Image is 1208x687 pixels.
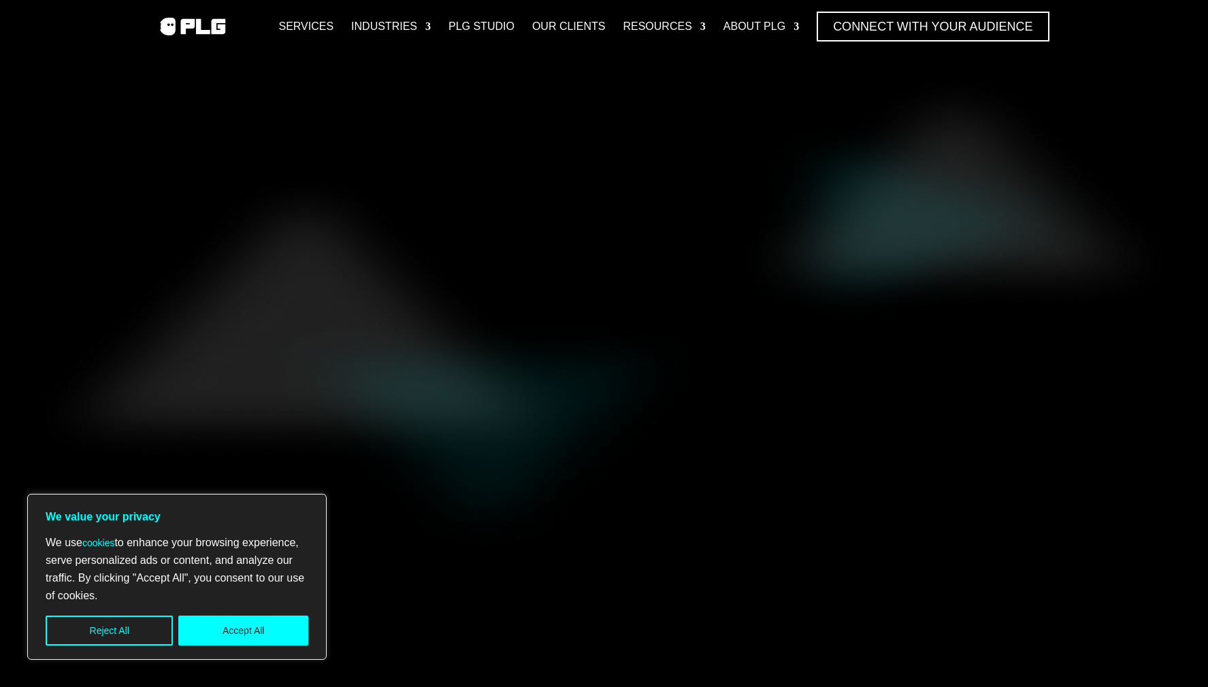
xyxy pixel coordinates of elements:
[532,12,606,41] a: Our Clients
[623,12,705,41] a: Resources
[178,616,308,646] button: Accept All
[46,508,308,526] p: We value your privacy
[351,12,431,41] a: Industries
[448,12,515,41] a: PLG Studio
[46,616,173,646] button: Reject All
[278,12,333,41] a: Services
[817,12,1049,41] a: Connect with Your Audience
[46,534,308,605] p: We use to enhance your browsing experience, serve personalized ads or content, and analyze our tr...
[27,494,327,660] div: We value your privacy
[723,12,799,41] a: About PLG
[82,537,114,548] a: cookies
